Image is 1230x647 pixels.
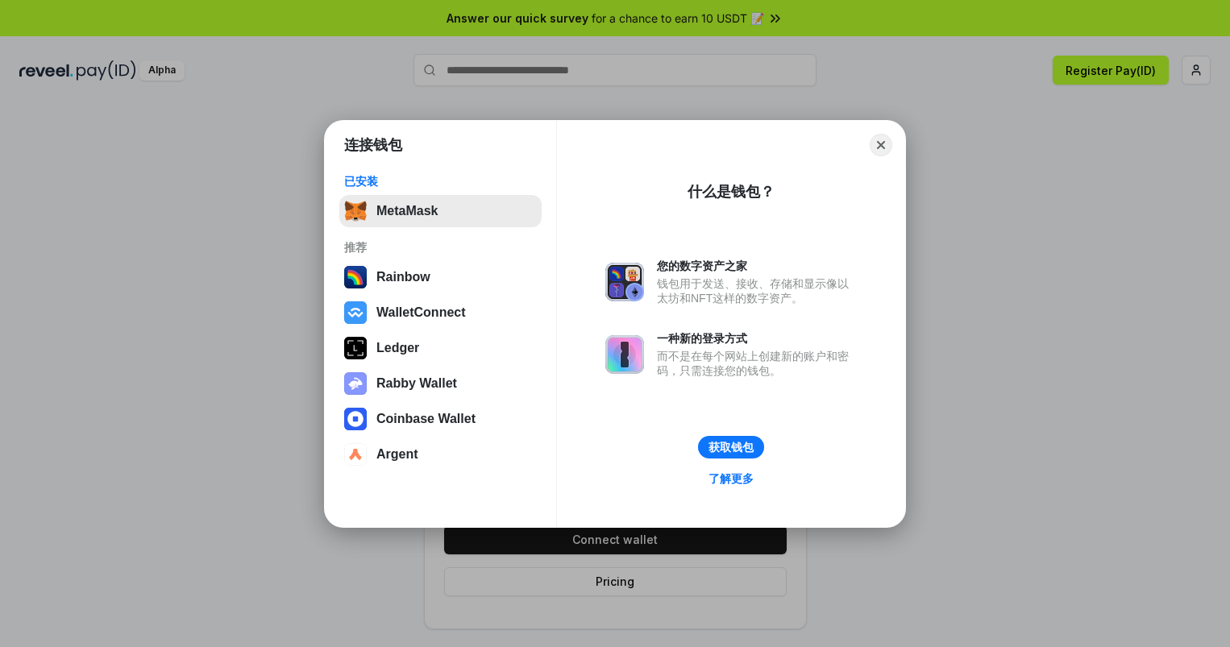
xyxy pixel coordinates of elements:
div: 一种新的登录方式 [657,331,857,346]
button: 获取钱包 [698,436,764,458]
div: Argent [376,447,418,462]
div: 钱包用于发送、接收、存储和显示像以太坊和NFT这样的数字资产。 [657,276,857,305]
button: WalletConnect [339,297,542,329]
button: Rainbow [339,261,542,293]
h1: 连接钱包 [344,135,402,155]
div: Rainbow [376,270,430,284]
div: 推荐 [344,240,537,255]
img: svg+xml,%3Csvg%20xmlns%3D%22http%3A%2F%2Fwww.w3.org%2F2000%2Fsvg%22%20fill%3D%22none%22%20viewBox... [605,335,644,374]
div: Ledger [376,341,419,355]
div: 获取钱包 [708,440,754,454]
div: MetaMask [376,204,438,218]
img: svg+xml,%3Csvg%20width%3D%2228%22%20height%3D%2228%22%20viewBox%3D%220%200%2028%2028%22%20fill%3D... [344,301,367,324]
button: Rabby Wallet [339,367,542,400]
img: svg+xml,%3Csvg%20width%3D%22120%22%20height%3D%22120%22%20viewBox%3D%220%200%20120%20120%22%20fil... [344,266,367,288]
button: Ledger [339,332,542,364]
div: 而不是在每个网站上创建新的账户和密码，只需连接您的钱包。 [657,349,857,378]
button: MetaMask [339,195,542,227]
a: 了解更多 [699,468,763,489]
img: svg+xml,%3Csvg%20width%3D%2228%22%20height%3D%2228%22%20viewBox%3D%220%200%2028%2028%22%20fill%3D... [344,408,367,430]
img: svg+xml,%3Csvg%20fill%3D%22none%22%20height%3D%2233%22%20viewBox%3D%220%200%2035%2033%22%20width%... [344,200,367,222]
img: svg+xml,%3Csvg%20xmlns%3D%22http%3A%2F%2Fwww.w3.org%2F2000%2Fsvg%22%20fill%3D%22none%22%20viewBox... [344,372,367,395]
div: Rabby Wallet [376,376,457,391]
div: 已安装 [344,174,537,189]
img: svg+xml,%3Csvg%20width%3D%2228%22%20height%3D%2228%22%20viewBox%3D%220%200%2028%2028%22%20fill%3D... [344,443,367,466]
img: svg+xml,%3Csvg%20xmlns%3D%22http%3A%2F%2Fwww.w3.org%2F2000%2Fsvg%22%20fill%3D%22none%22%20viewBox... [605,263,644,301]
div: 您的数字资产之家 [657,259,857,273]
div: WalletConnect [376,305,466,320]
img: svg+xml,%3Csvg%20xmlns%3D%22http%3A%2F%2Fwww.w3.org%2F2000%2Fsvg%22%20width%3D%2228%22%20height%3... [344,337,367,359]
button: Close [870,134,892,156]
div: 什么是钱包？ [688,182,775,201]
button: Argent [339,438,542,471]
button: Coinbase Wallet [339,403,542,435]
div: 了解更多 [708,471,754,486]
div: Coinbase Wallet [376,412,476,426]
